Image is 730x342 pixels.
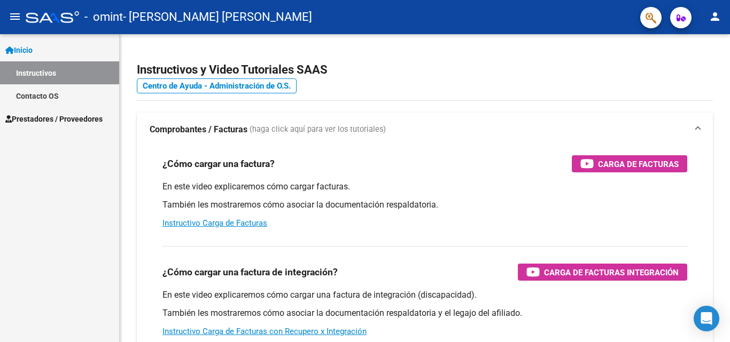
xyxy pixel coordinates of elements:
[137,78,297,93] a: Centro de Ayuda - Administración de O.S.
[694,306,719,331] div: Open Intercom Messenger
[518,264,687,281] button: Carga de Facturas Integración
[162,265,338,280] h3: ¿Cómo cargar una factura de integración?
[572,155,687,172] button: Carga de Facturas
[84,5,123,29] span: - omint
[150,124,247,136] strong: Comprobantes / Facturas
[162,218,267,228] a: Instructivo Carga de Facturas
[9,10,21,23] mat-icon: menu
[5,113,103,125] span: Prestadores / Proveedores
[123,5,312,29] span: - [PERSON_NAME] [PERSON_NAME]
[162,307,687,319] p: También les mostraremos cómo asociar la documentación respaldatoria y el legajo del afiliado.
[5,44,33,56] span: Inicio
[709,10,721,23] mat-icon: person
[162,181,687,193] p: En este video explicaremos cómo cargar facturas.
[162,289,687,301] p: En este video explicaremos cómo cargar una factura de integración (discapacidad).
[162,199,687,211] p: También les mostraremos cómo asociar la documentación respaldatoria.
[137,60,713,80] h2: Instructivos y Video Tutoriales SAAS
[598,157,679,171] span: Carga de Facturas
[544,266,679,279] span: Carga de Facturas Integración
[137,113,713,147] mat-expansion-panel-header: Comprobantes / Facturas (haga click aquí para ver los tutoriales)
[162,327,367,336] a: Instructivo Carga de Facturas con Recupero x Integración
[162,156,275,171] h3: ¿Cómo cargar una factura?
[250,124,386,136] span: (haga click aquí para ver los tutoriales)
